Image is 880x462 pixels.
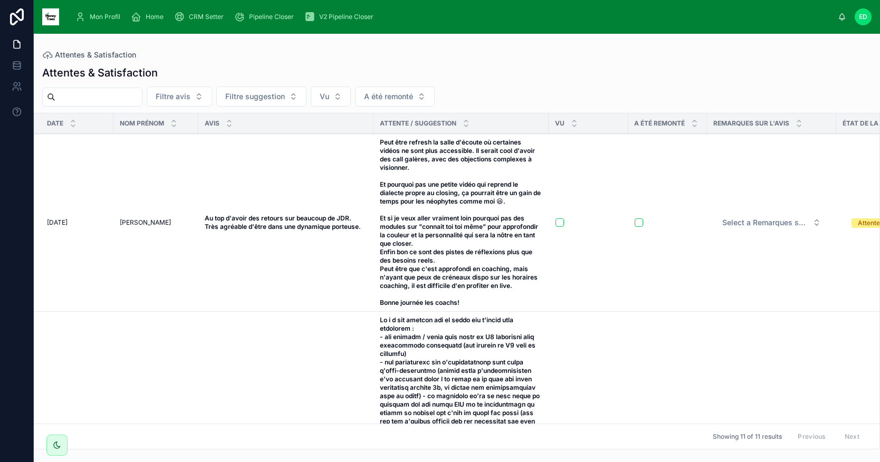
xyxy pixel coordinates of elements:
[42,65,158,80] h1: Attentes & Satisfaction
[189,13,224,21] span: CRM Setter
[216,86,307,107] button: Select Button
[380,138,542,306] strong: Peut être refresh la salle d'écoute où certaines vidéos ne sont plus accessible. Il serait cool d...
[634,119,685,128] span: A été remonté
[205,214,361,230] strong: Au top d'avoir des retours sur beaucoup de JDR. Très agréable d'être dans une dynamique porteuse.
[55,50,136,60] span: Attentes & Satisfaction
[205,119,219,128] span: Avis
[364,91,413,102] span: A été remonté
[120,119,164,128] span: Nom Prénom
[380,119,456,128] span: Attente / Suggestion
[231,7,301,26] a: Pipeline Closer
[171,7,231,26] a: CRM Setter
[47,119,63,128] span: Date
[120,218,171,227] span: [PERSON_NAME]
[42,8,59,25] img: App logo
[120,218,192,227] a: [PERSON_NAME]
[555,119,565,128] span: Vu
[90,13,120,21] span: Mon Profil
[68,5,838,28] div: scrollable content
[72,7,128,26] a: Mon Profil
[225,91,285,102] span: Filtre suggestion
[205,214,367,231] a: Au top d'avoir des retours sur beaucoup de JDR. Très agréable d'être dans une dynamique porteuse.
[714,213,829,232] button: Select Button
[713,432,782,441] span: Showing 11 of 11 results
[47,218,68,227] span: [DATE]
[147,86,212,107] button: Select Button
[713,213,830,233] a: Select Button
[156,91,190,102] span: Filtre avis
[301,7,381,26] a: V2 Pipeline Closer
[42,50,136,60] a: Attentes & Satisfaction
[249,13,294,21] span: Pipeline Closer
[311,86,351,107] button: Select Button
[128,7,171,26] a: Home
[713,119,789,128] span: Remarques sur l'avis
[146,13,164,21] span: Home
[380,138,542,307] a: Peut être refresh la salle d'écoute où certaines vidéos ne sont plus accessible. Il serait cool d...
[859,13,867,21] span: ED
[320,91,329,102] span: Vu
[47,218,107,227] a: [DATE]
[355,86,435,107] button: Select Button
[722,217,808,228] span: Select a Remarques sur l'avis
[319,13,374,21] span: V2 Pipeline Closer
